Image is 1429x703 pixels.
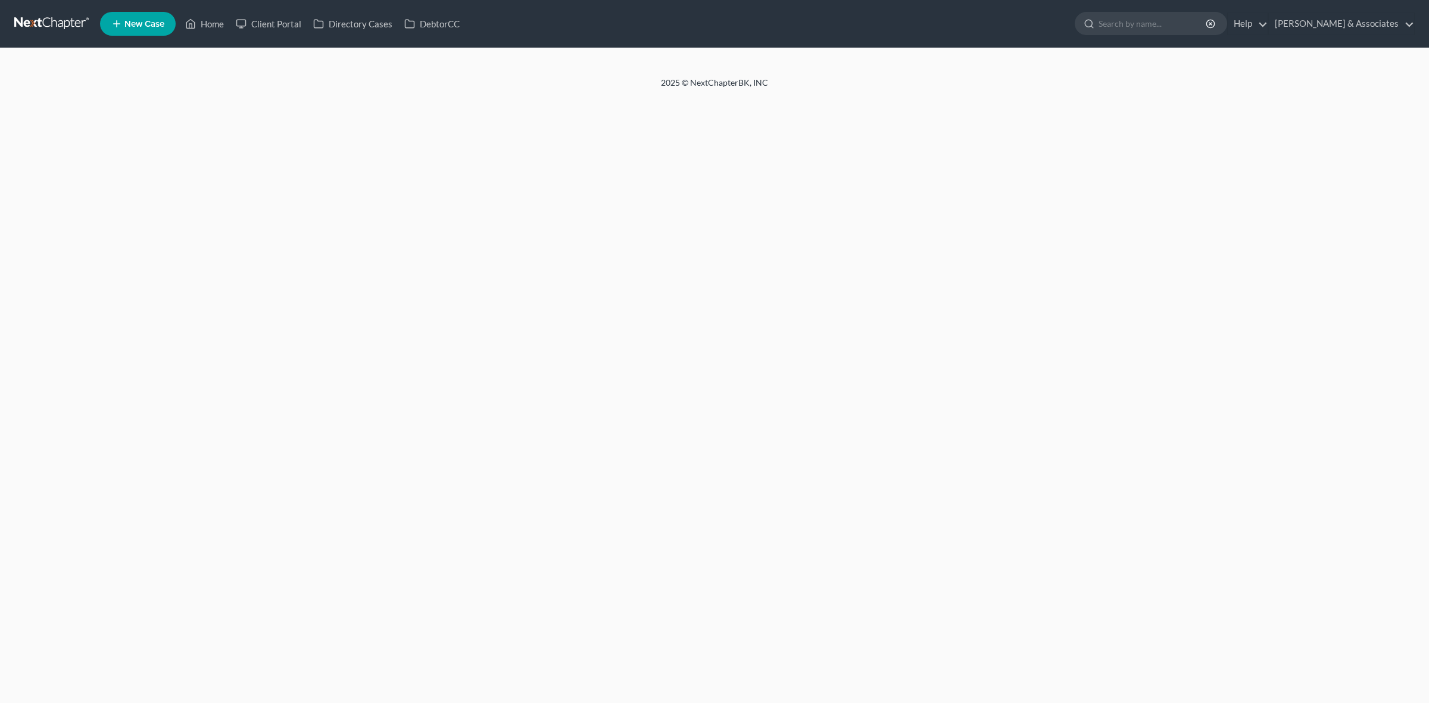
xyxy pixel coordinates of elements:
div: 2025 © NextChapterBK, INC [375,77,1054,98]
a: DebtorCC [398,13,466,35]
a: [PERSON_NAME] & Associates [1269,13,1414,35]
a: Client Portal [230,13,307,35]
a: Help [1228,13,1268,35]
span: New Case [124,20,164,29]
a: Home [179,13,230,35]
a: Directory Cases [307,13,398,35]
input: Search by name... [1099,13,1208,35]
